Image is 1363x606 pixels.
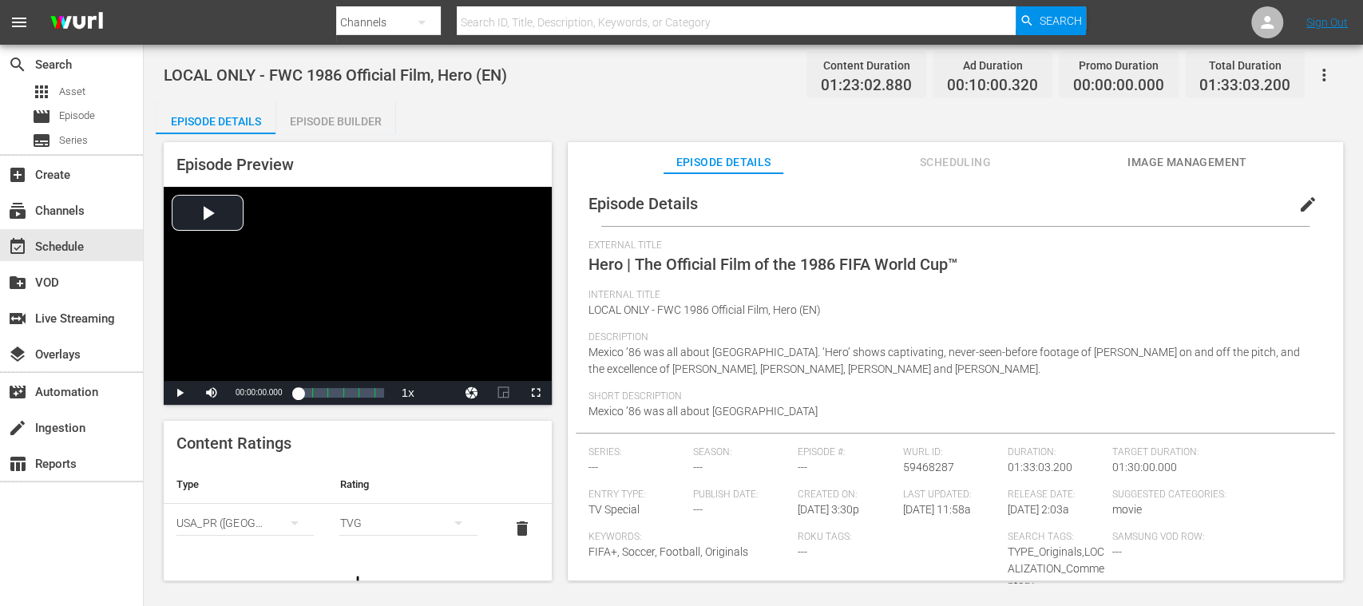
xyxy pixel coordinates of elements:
span: 00:00:00.000 [1073,77,1164,95]
button: Playback Rate [392,381,424,405]
span: VOD [8,273,27,292]
span: Mexico ’86 was all about [GEOGRAPHIC_DATA]. ‘Hero’ shows captivating, never-seen-before footage o... [588,346,1300,375]
span: 01:23:02.880 [821,77,912,95]
button: delete [503,509,541,548]
span: [DATE] 2:03a [1008,503,1069,516]
span: Short Description [588,390,1314,403]
span: Search [8,55,27,74]
span: --- [1112,545,1122,558]
span: Wurl ID: [903,446,1000,459]
span: Episode [59,108,95,124]
th: Rating [327,465,489,504]
button: edit [1289,185,1327,224]
span: Episode #: [798,446,894,459]
button: Search [1016,6,1086,35]
button: Episode Details [156,102,275,134]
button: Play [164,381,196,405]
span: Automation [8,382,27,402]
span: Asset [32,82,51,101]
span: FIFA+, Soccer, Football, Originals [588,545,748,558]
div: TVG [339,501,477,545]
span: --- [693,461,703,473]
span: Asset [59,84,85,100]
span: Overlays [8,345,27,364]
span: Episode Preview [176,155,294,174]
span: delete [513,519,532,538]
span: 01:30:00.000 [1112,461,1177,473]
span: Internal Title [588,289,1314,302]
span: External Title [588,240,1314,252]
span: Mexico ’86 was all about [GEOGRAPHIC_DATA] [588,405,818,418]
span: Episode Details [588,194,698,213]
span: Target Duration: [1112,446,1314,459]
span: TV Special [588,503,640,516]
img: ans4CAIJ8jUAAAAAAAAAAAAAAAAAAAAAAAAgQb4GAAAAAAAAAAAAAAAAAAAAAAAAJMjXAAAAAAAAAAAAAAAAAAAAAAAAgAT5G... [38,4,115,42]
span: 01:33:03.200 [1199,77,1290,95]
span: Episode Details [664,152,783,172]
span: --- [693,503,703,516]
span: Ingestion [8,418,27,438]
table: simple table [164,465,552,553]
a: Sign Out [1306,16,1348,29]
div: Ad Duration [947,54,1038,77]
span: edit [1298,195,1317,214]
div: Content Duration [821,54,912,77]
span: Created On: [798,489,894,501]
span: Create [8,165,27,184]
span: 00:10:00.320 [947,77,1038,95]
span: movie [1112,503,1142,516]
span: Season: [693,446,790,459]
div: Episode Builder [275,102,395,141]
span: Keywords: [588,531,790,544]
button: Jump To Time [456,381,488,405]
span: Channels [8,201,27,220]
button: Picture-in-Picture [488,381,520,405]
span: --- [588,461,598,473]
span: Image Management [1127,152,1247,172]
span: Entry Type: [588,489,685,501]
span: Duration: [1008,446,1104,459]
th: Type [164,465,327,504]
span: LOCAL ONLY - FWC 1986 Official Film, Hero (EN) [588,303,821,316]
span: Episode [32,107,51,126]
div: Total Duration [1199,54,1290,77]
span: [DATE] 3:30p [798,503,859,516]
span: 59468287 [903,461,954,473]
div: Episode Details [156,102,275,141]
span: Release Date: [1008,489,1104,501]
div: Progress Bar [298,388,383,398]
span: Roku Tags: [798,531,1000,544]
span: Publish Date: [693,489,790,501]
span: Reports [8,454,27,473]
span: Schedule [8,237,27,256]
span: 01:33:03.200 [1008,461,1072,473]
div: Promo Duration [1073,54,1164,77]
span: --- [798,545,807,558]
span: Series [59,133,88,149]
span: [DATE] 11:58a [903,503,971,516]
div: USA_PR ([GEOGRAPHIC_DATA]) [176,501,314,545]
span: Hero | The Official Film of the 1986 FIFA World Cup™ [588,255,958,274]
button: Episode Builder [275,102,395,134]
span: Content Ratings [176,434,291,453]
span: Suggested Categories: [1112,489,1314,501]
button: Mute [196,381,228,405]
span: Samsung VOD Row: [1112,531,1209,544]
span: LOCAL ONLY - FWC 1986 Official Film, Hero (EN) [164,65,507,85]
span: 00:00:00.000 [236,388,282,397]
span: Last Updated: [903,489,1000,501]
div: Video Player [164,187,552,405]
span: Description [588,331,1314,344]
span: Search Tags: [1008,531,1104,544]
span: Scheduling [895,152,1015,172]
span: menu [10,13,29,32]
span: Series [32,131,51,150]
span: --- [798,461,807,473]
span: Series: [588,446,685,459]
span: TYPE_Originals,LOCALIZATION_Commentary [1008,545,1104,592]
button: Fullscreen [520,381,552,405]
span: Live Streaming [8,309,27,328]
span: Search [1039,6,1081,35]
